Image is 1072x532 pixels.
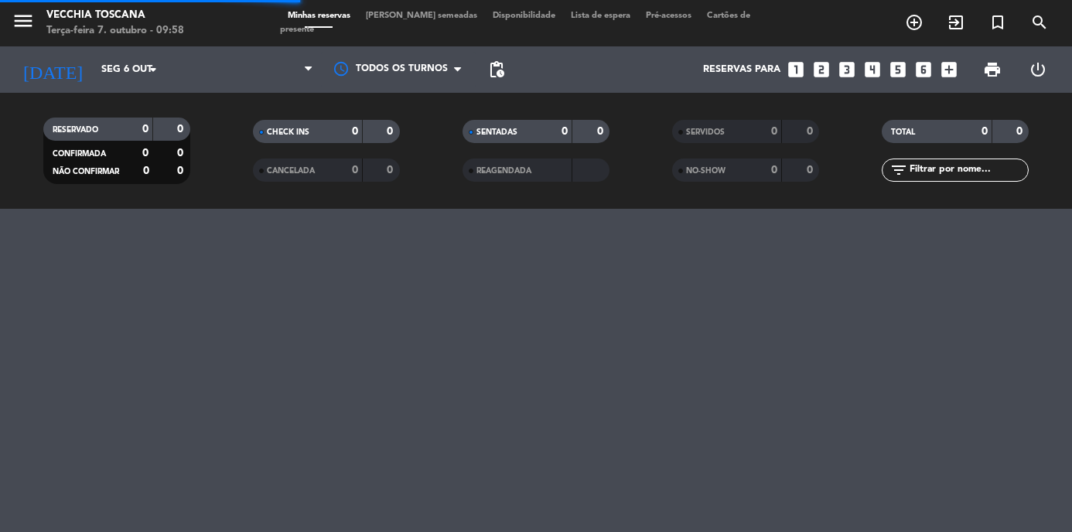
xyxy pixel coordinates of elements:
strong: 0 [807,165,816,176]
i: looks_5 [888,60,908,80]
i: filter_list [889,161,908,179]
div: Terça-feira 7. outubro - 09:58 [46,23,184,39]
span: pending_actions [487,60,506,79]
i: arrow_drop_down [144,60,162,79]
i: exit_to_app [947,13,965,32]
span: NÃO CONFIRMAR [53,168,119,176]
span: CHECK INS [267,128,309,136]
span: RESERVAR MESA [893,9,935,36]
strong: 0 [143,165,149,176]
span: NO-SHOW [686,167,725,175]
input: Filtrar por nome... [908,162,1028,179]
span: RESERVADO [53,126,98,134]
i: turned_in_not [988,13,1007,32]
i: power_settings_new [1029,60,1047,79]
span: Reserva especial [977,9,1019,36]
strong: 0 [177,148,186,159]
span: CONFIRMADA [53,150,106,158]
strong: 0 [142,124,149,135]
i: looks_3 [837,60,857,80]
button: menu [12,9,35,38]
span: SERVIDOS [686,128,725,136]
span: Pré-acessos [638,12,699,20]
span: Disponibilidade [485,12,563,20]
strong: 0 [142,148,149,159]
i: menu [12,9,35,32]
i: looks_6 [913,60,934,80]
span: WALK IN [935,9,977,36]
span: REAGENDADA [476,167,531,175]
i: search [1030,13,1049,32]
span: [PERSON_NAME] semeadas [358,12,485,20]
span: Reservas para [703,64,780,75]
span: Cartões de presente [280,12,750,34]
i: add_circle_outline [905,13,923,32]
strong: 0 [177,124,186,135]
i: add_box [939,60,959,80]
i: looks_two [811,60,831,80]
strong: 0 [177,165,186,176]
span: Lista de espera [563,12,638,20]
i: looks_one [786,60,806,80]
strong: 0 [1016,126,1026,137]
span: CANCELADA [267,167,315,175]
span: PESQUISA [1019,9,1060,36]
strong: 0 [771,126,777,137]
strong: 0 [387,165,396,176]
span: print [983,60,1002,79]
div: Vecchia Toscana [46,8,184,23]
strong: 0 [807,126,816,137]
strong: 0 [352,165,358,176]
div: LOG OUT [1016,46,1061,93]
i: looks_4 [862,60,883,80]
span: TOTAL [891,128,915,136]
span: SENTADAS [476,128,517,136]
strong: 0 [982,126,988,137]
strong: 0 [562,126,568,137]
strong: 0 [352,126,358,137]
strong: 0 [771,165,777,176]
strong: 0 [387,126,396,137]
i: [DATE] [12,53,94,87]
span: Minhas reservas [280,12,358,20]
strong: 0 [597,126,606,137]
